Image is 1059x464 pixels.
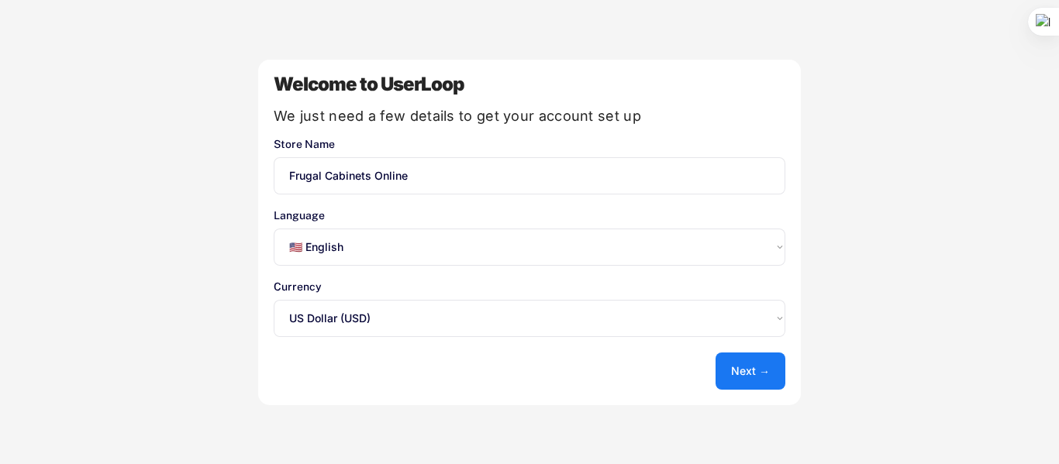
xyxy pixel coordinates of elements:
div: We just need a few details to get your account set up [274,109,785,123]
button: Next → [716,352,785,390]
input: You store's name [274,157,785,194]
div: Welcome to UserLoop [274,75,785,94]
div: Currency [274,281,785,292]
div: Language [274,210,785,221]
div: Store Name [274,139,785,150]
